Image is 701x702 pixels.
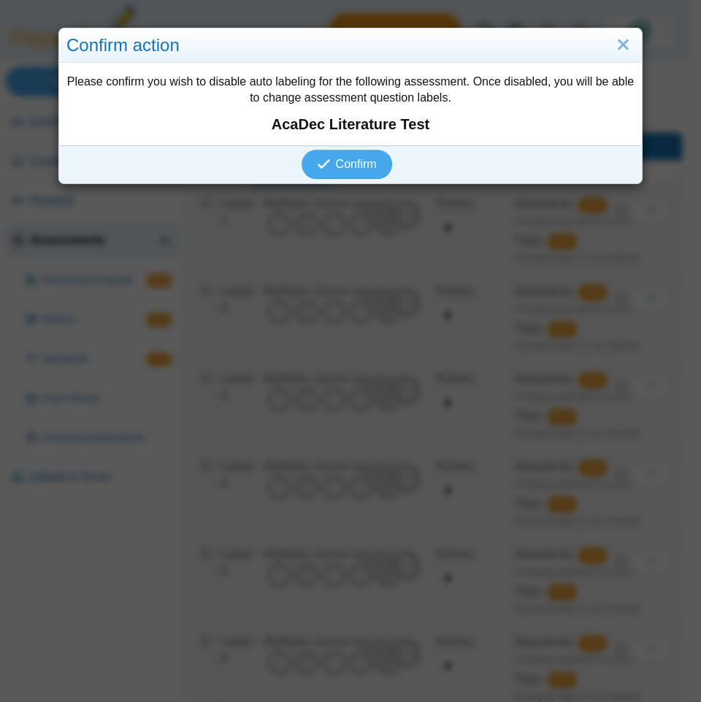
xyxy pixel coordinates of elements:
[336,158,377,170] span: Confirm
[612,33,635,58] a: Close
[66,114,635,134] strong: AcaDec Literature Test
[59,28,642,63] div: Confirm action
[59,63,642,145] div: Please confirm you wish to disable auto labeling for the following assessment. Once disabled, you...
[302,150,391,179] button: Confirm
